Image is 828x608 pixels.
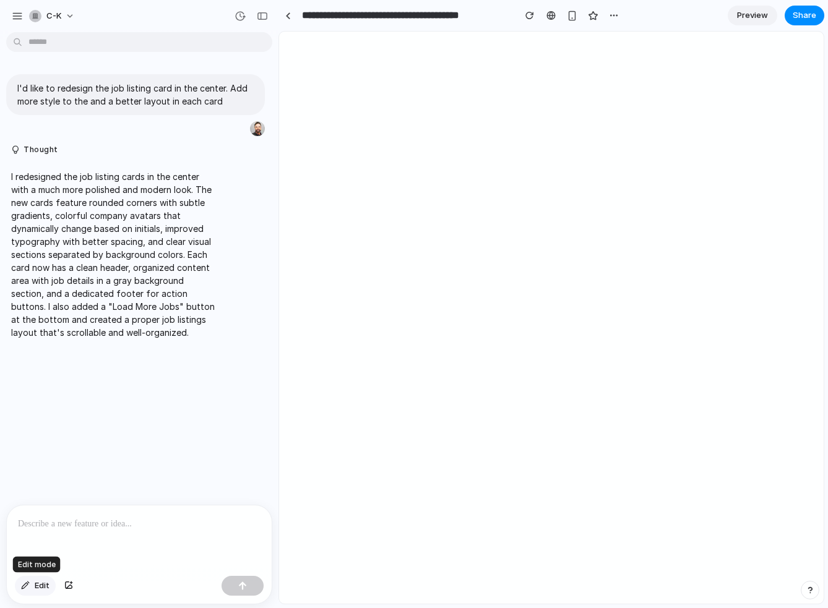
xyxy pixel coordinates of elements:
[17,82,254,108] p: I'd like to redesign the job listing card in the center. Add more style to the and a better layou...
[15,576,56,596] button: Edit
[785,6,824,25] button: Share
[728,6,777,25] a: Preview
[46,10,62,22] span: c-k
[11,170,218,339] p: I redesigned the job listing cards in the center with a much more polished and modern look. The n...
[35,580,50,592] span: Edit
[13,557,61,573] div: Edit mode
[793,9,816,22] span: Share
[737,9,768,22] span: Preview
[24,6,81,26] button: c-k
